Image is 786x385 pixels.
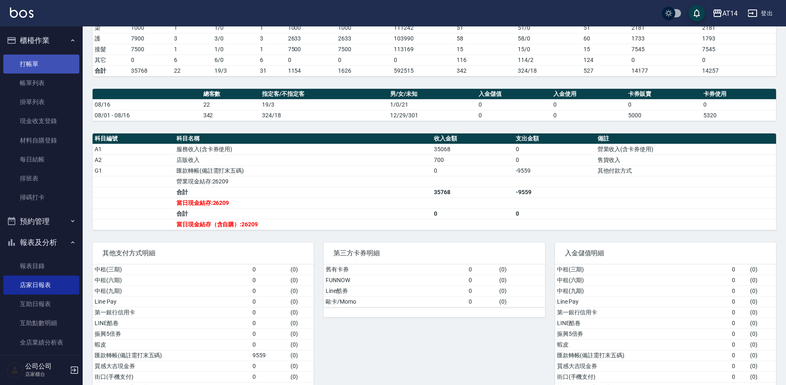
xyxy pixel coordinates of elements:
td: 售貨收入 [595,154,776,165]
td: ( 0 ) [748,264,776,275]
td: 匯款轉帳(備註需打末五碼) [555,350,730,361]
td: 振興5倍券 [93,328,250,339]
td: ( 0 ) [288,296,314,307]
td: 22 [201,99,260,110]
td: 14257 [700,65,776,76]
td: 111242 [392,22,455,33]
a: 材料自購登錄 [3,131,79,150]
td: ( 0 ) [748,318,776,328]
td: 中租(六期) [93,275,250,285]
img: Logo [10,7,33,18]
td: 0 [467,296,497,307]
a: 店家日報表 [3,276,79,295]
td: ( 0 ) [288,307,314,318]
td: 700 [432,154,514,165]
td: 0 [700,55,776,65]
td: 15 / 0 [516,44,581,55]
th: 支出金額 [514,133,595,144]
td: 6 [258,55,286,65]
td: ( 0 ) [748,296,776,307]
td: 0 [467,275,497,285]
span: 入金儲值明細 [565,249,766,257]
td: 116 [455,55,515,65]
td: 第一銀行信用卡 [93,307,250,318]
td: 0 [432,208,514,219]
td: ( 0 ) [748,328,776,339]
td: 0 [476,110,551,121]
td: ( 0 ) [288,328,314,339]
td: 1 / 0 [212,22,258,33]
td: ( 0 ) [497,264,545,275]
td: 324/18 [516,65,581,76]
td: 0 [730,275,748,285]
td: 08/01 - 08/16 [93,110,201,121]
td: 2633 [286,33,336,44]
td: FUNNOW [324,275,467,285]
th: 總客數 [201,89,260,100]
td: 0 [730,361,748,371]
td: 其他付款方式 [595,165,776,176]
td: 22 [172,65,212,76]
td: 51 [455,22,515,33]
td: 08/16 [93,99,201,110]
td: 19/3 [212,65,258,76]
td: 染 [93,22,129,33]
td: Line Pay [93,296,250,307]
th: 收入金額 [432,133,514,144]
th: 指定客/不指定客 [260,89,388,100]
td: 0 [730,285,748,296]
td: 1 [258,22,286,33]
td: Line酷券 [324,285,467,296]
td: 58 [455,33,515,44]
td: 35768 [432,187,514,197]
td: 中租(六期) [555,275,730,285]
td: 35768 [129,65,172,76]
td: 0 [392,55,455,65]
td: 蝦皮 [555,339,730,350]
td: 0 [551,99,626,110]
td: 7545 [700,44,776,55]
td: 0 [250,361,288,371]
a: 互助日報表 [3,295,79,314]
td: 1 [172,22,212,33]
td: 0 [730,307,748,318]
td: 12/29/301 [388,110,476,121]
td: 103990 [392,33,455,44]
td: 2181 [700,22,776,33]
table: a dense table [93,89,776,121]
td: 0 [730,318,748,328]
td: 19/3 [260,99,388,110]
td: A2 [93,154,174,165]
td: 中租(三期) [555,264,730,275]
td: 0 [250,371,288,382]
a: 掃碼打卡 [3,188,79,207]
a: 帳單列表 [3,74,79,93]
td: 1 [172,44,212,55]
td: 31 [258,65,286,76]
td: 3 / 0 [212,33,258,44]
td: 1000 [286,22,336,33]
th: 入金使用 [551,89,626,100]
td: ( 0 ) [748,275,776,285]
td: 14177 [629,65,700,76]
button: 登出 [744,6,776,21]
td: 527 [581,65,629,76]
td: 匯款轉帳(備註需打末五碼) [174,165,432,176]
td: 舊有卡券 [324,264,467,275]
td: ( 0 ) [748,307,776,318]
td: ( 0 ) [288,275,314,285]
td: 0 [730,296,748,307]
td: 中租(九期) [93,285,250,296]
td: 0 [467,264,497,275]
td: 6 / 0 [212,55,258,65]
td: 服務收入(含卡券使用) [174,144,432,154]
span: 其他支付方式明細 [102,249,304,257]
td: 124 [581,55,629,65]
td: 1/0/21 [388,99,476,110]
td: 0 [730,339,748,350]
td: 歐卡/Momo [324,296,467,307]
td: 0 [250,339,288,350]
a: 現金收支登錄 [3,112,79,131]
td: 0 [250,307,288,318]
a: 報表目錄 [3,257,79,276]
